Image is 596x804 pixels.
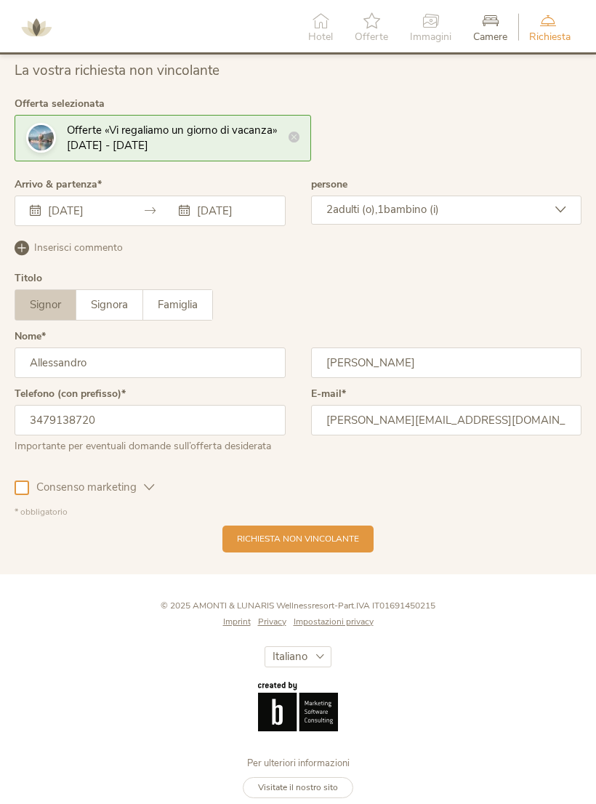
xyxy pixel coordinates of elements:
[158,297,198,312] span: Famiglia
[243,777,353,798] a: Visitate il nostro sito
[193,204,270,218] input: Partenza
[34,241,123,255] span: Inserisci commento
[28,125,54,150] img: La vostra richiesta non vincolante
[15,6,58,49] img: AMONTI & LUNARIS Wellnessresort
[311,405,582,435] input: E-mail
[15,273,42,284] div: Titolo
[91,297,128,312] span: Signora
[15,506,581,518] div: * obbligatorio
[311,180,347,190] label: persone
[223,616,258,628] a: Imprint
[29,480,144,495] span: Consenso marketing
[384,202,439,217] span: bambino (i)
[15,22,58,32] a: AMONTI & LUNARIS Wellnessresort
[333,202,377,217] span: adulti (o),
[338,600,435,611] span: Part.IVA IT01691450215
[258,781,338,793] span: Visitate il nostro sito
[473,32,507,42] span: Camere
[67,123,278,137] span: Offerte «Vi regaliamo un giorno di vacanza»
[15,180,102,190] label: Arrivo & partenza
[410,32,451,42] span: Immagini
[30,297,61,312] span: Signor
[529,32,571,42] span: Richiesta
[334,600,338,611] span: -
[161,600,334,611] span: © 2025 AMONTI & LUNARIS Wellnessresort
[355,32,388,42] span: Offerte
[258,616,294,628] a: Privacy
[377,202,384,217] span: 1
[258,616,286,627] span: Privacy
[294,616,374,627] span: Impostazioni privacy
[15,389,126,399] label: Telefono (con prefisso)
[15,61,220,80] span: La vostra richiesta non vincolante
[67,138,148,153] span: [DATE] - [DATE]
[15,405,286,435] input: Telefono (con prefisso)
[326,202,333,217] span: 2
[237,533,359,545] span: Richiesta non vincolante
[308,32,333,42] span: Hotel
[258,682,338,731] img: Brandnamic GmbH | Leading Hospitality Solutions
[294,616,374,628] a: Impostazioni privacy
[15,331,46,342] label: Nome
[44,204,121,218] input: Arrivo
[15,97,105,110] span: Offerta selezionata
[311,347,582,378] input: Cognome
[247,757,350,770] span: Per ulteriori informazioni
[223,616,251,627] span: Imprint
[15,435,286,454] div: Importante per eventuali domande sull’offerta desiderata
[15,347,286,378] input: Nome
[311,389,346,399] label: E-mail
